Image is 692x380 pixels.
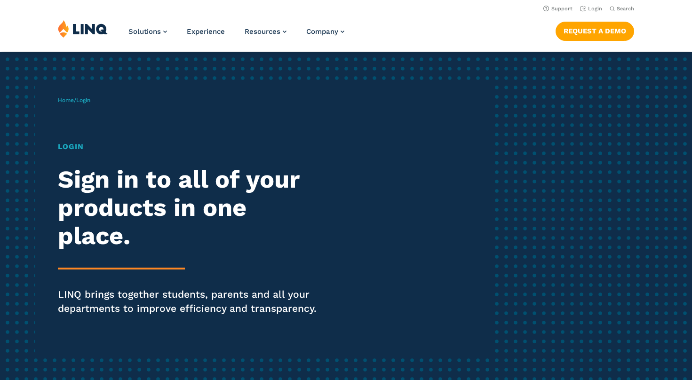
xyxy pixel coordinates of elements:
[306,27,344,36] a: Company
[58,287,325,316] p: LINQ brings together students, parents and all your departments to improve efficiency and transpa...
[306,27,338,36] span: Company
[58,20,108,38] img: LINQ | K‑12 Software
[128,27,161,36] span: Solutions
[610,5,634,12] button: Open Search Bar
[58,141,325,152] h1: Login
[245,27,280,36] span: Resources
[76,97,90,103] span: Login
[187,27,225,36] a: Experience
[128,20,344,51] nav: Primary Navigation
[580,6,602,12] a: Login
[617,6,634,12] span: Search
[58,97,90,103] span: /
[58,166,325,250] h2: Sign in to all of your products in one place.
[58,97,74,103] a: Home
[556,22,634,40] a: Request a Demo
[556,20,634,40] nav: Button Navigation
[128,27,167,36] a: Solutions
[543,6,573,12] a: Support
[245,27,286,36] a: Resources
